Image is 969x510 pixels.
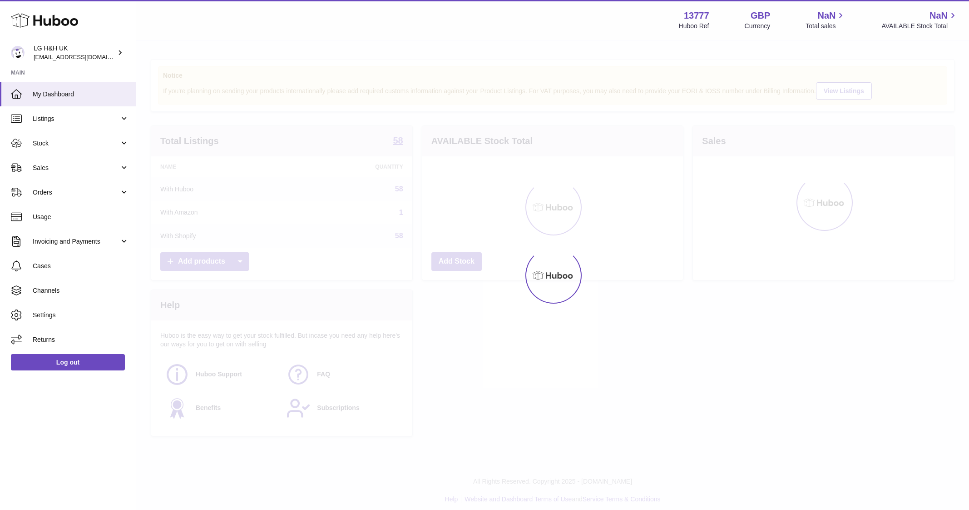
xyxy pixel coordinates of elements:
div: Huboo Ref [679,22,709,30]
span: Cases [33,262,129,270]
a: NaN AVAILABLE Stock Total [881,10,958,30]
span: Returns [33,335,129,344]
strong: 13777 [684,10,709,22]
span: AVAILABLE Stock Total [881,22,958,30]
span: NaN [817,10,836,22]
span: Stock [33,139,119,148]
img: veechen@lghnh.co.uk [11,46,25,60]
span: Settings [33,311,129,320]
span: Orders [33,188,119,197]
a: Log out [11,354,125,370]
div: Currency [745,22,771,30]
div: LG H&H UK [34,44,115,61]
span: Usage [33,213,129,221]
span: Total sales [806,22,846,30]
span: NaN [929,10,948,22]
span: Channels [33,286,129,295]
span: [EMAIL_ADDRESS][DOMAIN_NAME] [34,53,133,60]
span: Invoicing and Payments [33,237,119,246]
span: My Dashboard [33,90,129,99]
span: Sales [33,164,119,172]
strong: GBP [751,10,770,22]
a: NaN Total sales [806,10,846,30]
span: Listings [33,115,119,123]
